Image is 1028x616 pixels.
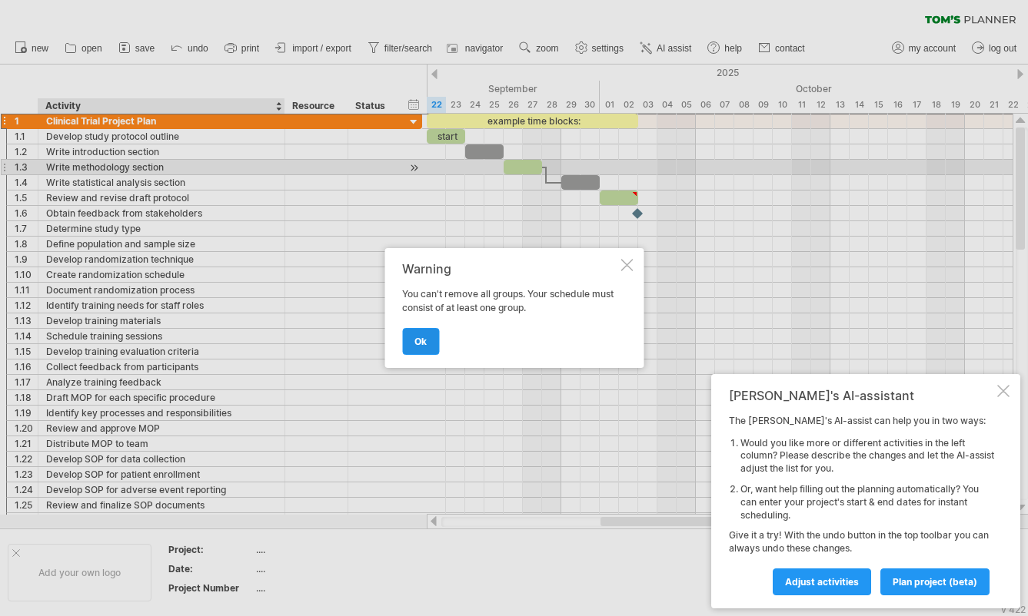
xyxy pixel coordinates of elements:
[402,262,617,276] div: Warning
[402,328,439,355] a: ok
[740,483,994,522] li: Or, want help filling out the planning automatically? You can enter your project's start & end da...
[729,388,994,403] div: [PERSON_NAME]'s AI-assistant
[880,568,990,595] a: plan project (beta)
[773,568,871,595] a: Adjust activities
[893,576,977,588] span: plan project (beta)
[402,262,617,354] div: You can't remove all groups. Your schedule must consist of at least one group.
[414,336,427,347] span: ok
[729,415,994,594] div: The [PERSON_NAME]'s AI-assist can help you in two ways: Give it a try! With the undo button in th...
[785,576,859,588] span: Adjust activities
[740,437,994,475] li: Would you like more or different activities in the left column? Please describe the changes and l...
